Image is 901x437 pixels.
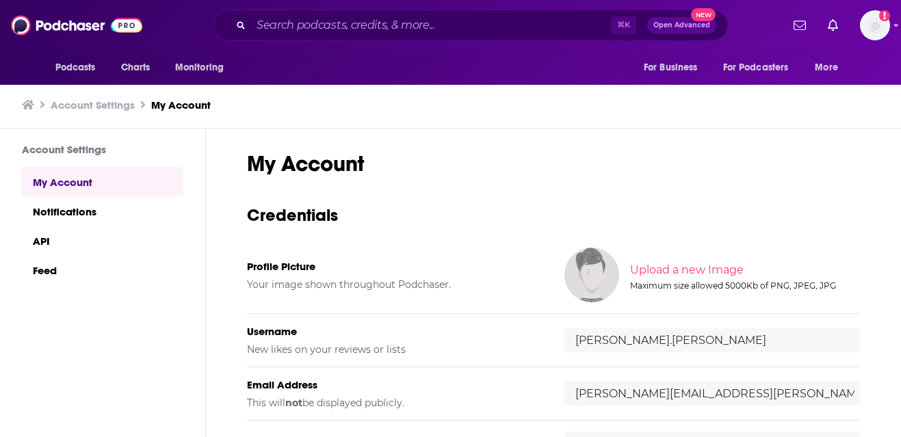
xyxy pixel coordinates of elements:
[634,55,715,81] button: open menu
[51,98,135,111] a: Account Settings
[22,226,183,255] a: API
[112,55,159,81] a: Charts
[22,196,183,226] a: Notifications
[879,10,890,21] svg: Add a profile image
[151,98,211,111] a: My Account
[564,248,619,302] img: Your profile image
[251,14,611,36] input: Search podcasts, credits, & more...
[285,397,302,409] b: not
[22,143,183,156] h3: Account Settings
[564,382,860,406] input: email
[788,14,811,37] a: Show notifications dropdown
[213,10,728,41] div: Search podcasts, credits, & more...
[55,58,96,77] span: Podcasts
[822,14,844,37] a: Show notifications dropdown
[805,55,855,81] button: open menu
[247,278,543,291] h5: Your image shown throughout Podchaser.
[691,8,716,21] span: New
[22,255,183,284] a: Feed
[247,325,543,338] h5: Username
[630,280,857,291] div: Maximum size allowed 5000Kb of PNG, JPEG, JPG
[22,167,183,196] a: My Account
[714,55,809,81] button: open menu
[247,204,860,226] h3: Credentials
[247,150,860,177] h1: My Account
[11,12,142,38] img: Podchaser - Follow, Share and Rate Podcasts
[860,10,890,40] img: User Profile
[247,260,543,273] h5: Profile Picture
[611,16,636,34] span: ⌘ K
[723,58,789,77] span: For Podcasters
[166,55,241,81] button: open menu
[860,10,890,40] button: Show profile menu
[247,378,543,391] h5: Email Address
[564,328,860,352] input: username
[815,58,838,77] span: More
[121,58,151,77] span: Charts
[247,343,543,356] h5: New likes on your reviews or lists
[644,58,698,77] span: For Business
[247,397,543,409] h5: This will be displayed publicly.
[175,58,224,77] span: Monitoring
[647,17,716,34] button: Open AdvancedNew
[653,22,710,29] span: Open Advanced
[46,55,114,81] button: open menu
[860,10,890,40] span: Logged in as emma.garth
